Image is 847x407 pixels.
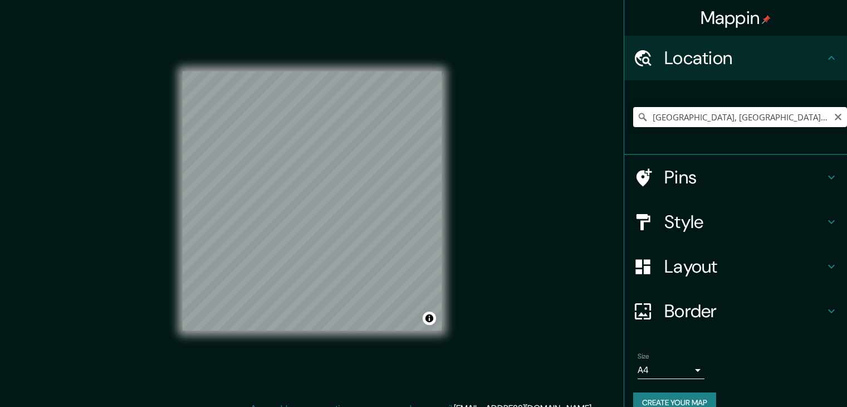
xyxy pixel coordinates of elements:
[624,36,847,80] div: Location
[664,47,825,69] h4: Location
[664,255,825,278] h4: Layout
[624,155,847,200] div: Pins
[423,312,436,325] button: Toggle attribution
[701,7,771,29] h4: Mappin
[633,107,847,127] input: Pick your city or area
[748,364,835,395] iframe: Help widget launcher
[624,289,847,333] div: Border
[834,111,843,122] button: Clear
[183,71,442,331] canvas: Map
[624,244,847,289] div: Layout
[638,352,649,361] label: Size
[664,300,825,322] h4: Border
[664,211,825,233] h4: Style
[638,361,704,379] div: A4
[664,166,825,188] h4: Pins
[624,200,847,244] div: Style
[762,15,771,24] img: pin-icon.png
